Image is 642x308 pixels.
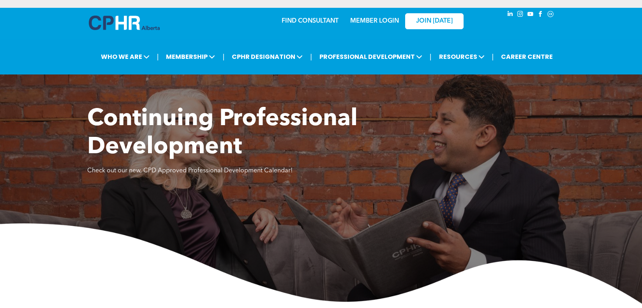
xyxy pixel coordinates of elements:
a: JOIN [DATE] [405,13,464,29]
a: linkedin [506,10,514,20]
li: | [310,49,312,65]
a: facebook [536,10,545,20]
a: FIND CONSULTANT [282,18,339,24]
a: youtube [526,10,534,20]
span: JOIN [DATE] [416,18,453,25]
li: | [222,49,224,65]
span: RESOURCES [437,50,487,64]
a: instagram [516,10,524,20]
a: CAREER CENTRE [499,50,555,64]
li: | [492,49,494,65]
li: | [430,49,432,65]
span: CPHR DESIGNATION [229,50,305,64]
li: | [157,49,159,65]
span: Continuing Professional Development [87,108,358,159]
a: Social network [546,10,555,20]
img: A blue and white logo for cp alberta [89,16,160,30]
span: WHO WE ARE [99,50,152,64]
a: MEMBER LOGIN [350,18,399,24]
span: MEMBERSHIP [164,50,217,64]
span: Check out our new, CPD Approved Professional Development Calendar! [87,168,293,174]
span: PROFESSIONAL DEVELOPMENT [317,50,425,64]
